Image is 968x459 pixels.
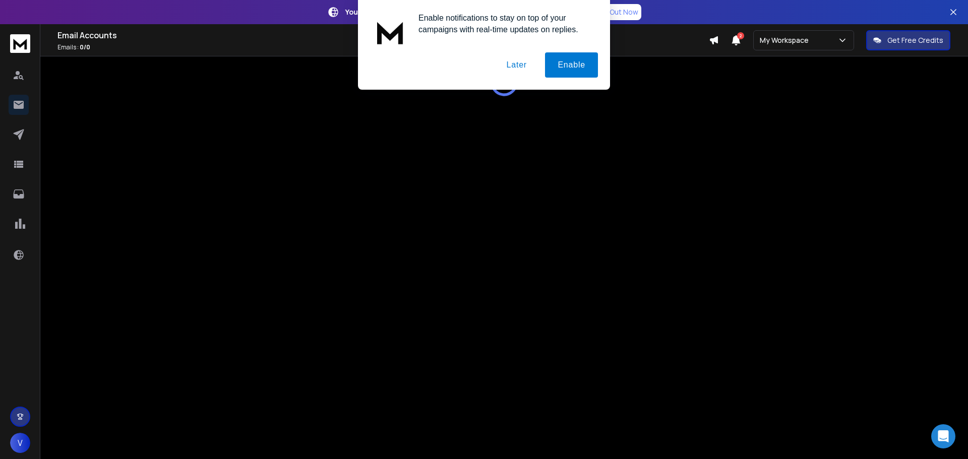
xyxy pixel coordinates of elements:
div: Enable notifications to stay on top of your campaigns with real-time updates on replies. [410,12,598,35]
div: Open Intercom Messenger [931,424,955,448]
button: V [10,433,30,453]
button: Enable [545,52,598,78]
img: notification icon [370,12,410,52]
button: Later [494,52,539,78]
